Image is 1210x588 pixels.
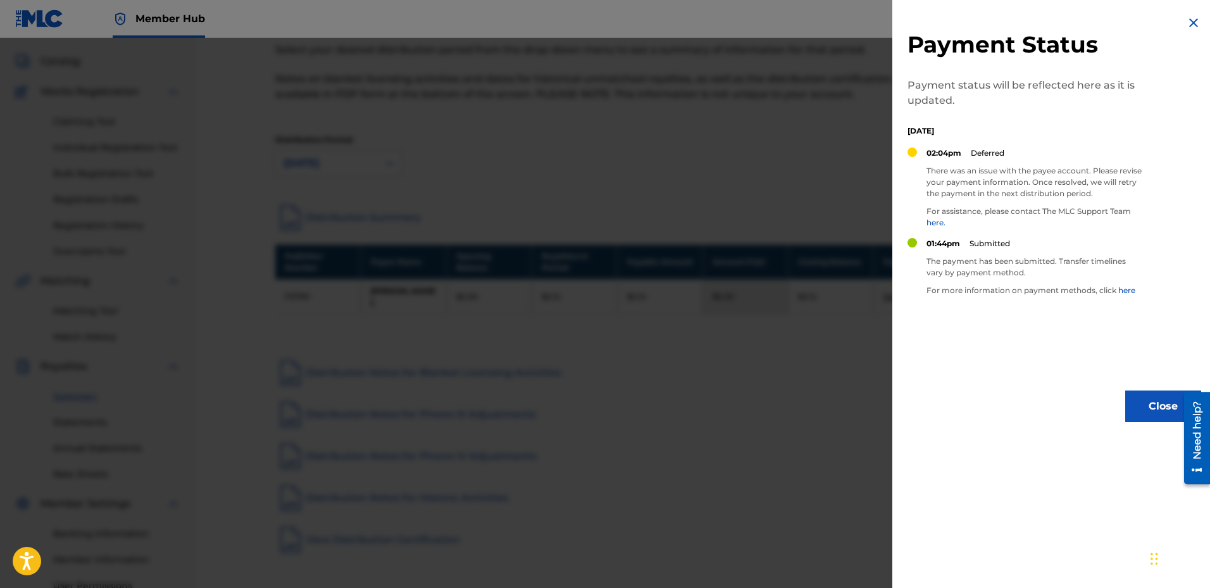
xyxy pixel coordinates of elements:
[1175,386,1210,491] iframe: Resource Center
[907,125,1142,137] p: [DATE]
[970,238,1010,249] p: Submitted
[926,218,945,227] a: here.
[1151,540,1158,578] div: Drag
[907,30,1142,59] h2: Payment Status
[926,285,1142,296] p: For more information on payment methods, click
[926,147,961,159] p: 02:04pm
[926,238,960,249] p: 01:44pm
[907,78,1142,108] p: Payment status will be reflected here as it is updated.
[15,9,64,28] img: MLC Logo
[113,11,128,27] img: Top Rightsholder
[971,147,1004,159] p: Deferred
[926,165,1142,199] p: There was an issue with the payee account. Please revise your payment information. Once resolved,...
[1147,527,1210,588] iframe: Chat Widget
[926,206,1142,228] p: For assistance, please contact The MLC Support Team
[926,256,1142,278] p: The payment has been submitted. Transfer timelines vary by payment method.
[135,11,205,26] span: Member Hub
[1118,285,1135,295] a: here
[1125,391,1201,422] button: Close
